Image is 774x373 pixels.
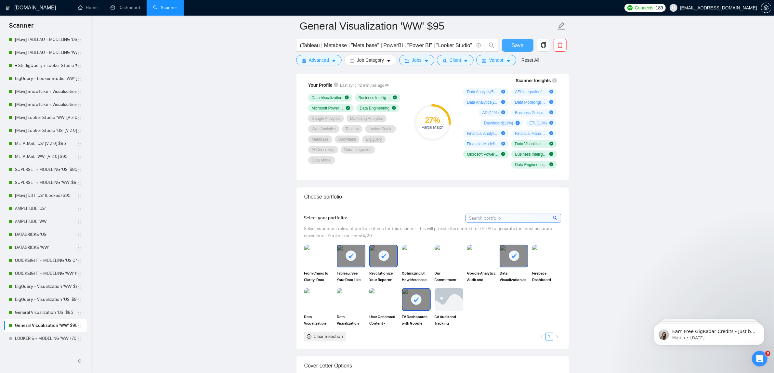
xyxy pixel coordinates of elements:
a: BigQuery + Looker Studio 'WW' [V 2.0] $95 [15,72,77,85]
span: Optimizing BI: How Metabase Makes the Complex Simple [402,270,430,283]
span: 189 [656,4,663,11]
li: ♠ SB BigQuery + Looker Studio 'US' $95 [4,59,87,72]
span: plus-circle [549,90,553,94]
img: portfolio thumbnail image [337,288,365,311]
span: Looker Studio [369,126,392,132]
li: BigQuery + Visualization 'US' $95 [4,293,87,306]
li: DATABRICKS 'WW' [4,241,87,254]
a: METABASE 'WW' [V 2.0] $95 [15,150,77,163]
span: 8 [765,351,770,356]
button: folderJobscaret-down [399,55,434,65]
li: General Visualization 'US' $95 [4,306,87,319]
span: holder [77,154,82,159]
a: [Mavi] Snowflake + Visualization 'WW' (Locked) $95 [15,98,77,111]
span: holder [77,206,82,211]
a: [Mavi] Looker Studio 'WW' [V 2.0] $95 [15,111,77,124]
span: Jobs [412,57,422,64]
span: Dashboard ( 11 %) [484,121,513,126]
a: General Visualization 'US' $95 [15,306,77,319]
li: AMPLITUDE 'US' [4,202,87,215]
span: Business Intelligence [359,95,390,100]
span: folder [405,58,409,63]
li: METABASE 'US' [V 2.0] $95 [4,137,87,150]
span: holder [77,102,82,107]
button: setting [761,3,771,13]
span: check-circle [549,142,553,146]
button: search [485,39,498,52]
div: Partial Match [414,125,451,129]
span: Data Analysis ( 56 %) [467,89,499,95]
a: ------------DIEGO----------------------------------------------------------[OFF] DBT Comb 'US Only' [15,345,77,358]
span: Select your most relevant portfolio items for this scanner. This will provide the context for the... [304,226,552,238]
a: [Mavi] DBT 'US' (Locked) $95 [15,189,77,202]
span: Data Modeling ( 22 %) [515,100,547,105]
a: QUICKSIGHT + MODELING 'US ONLY' (10 cs./mo.) [15,254,77,267]
img: portfolio thumbnail image [402,245,430,267]
div: Clear Selection [314,333,343,340]
span: Business Intelligence ( 22 %) [515,152,547,157]
span: info-circle [552,78,557,83]
span: holder [77,37,82,42]
span: GA Audit and Tracking Improvements [435,314,463,327]
span: Google Analytics Audit and Analysis - Conversion Rate Optimization [467,270,496,283]
li: BigQuery + Looker Studio 'WW' [V 2.0] $95 [4,72,87,85]
span: Financial Modeling ( 11 %) [467,141,499,147]
a: ♠ SB BigQuery + Looker Studio 'US' $95 [15,59,77,72]
span: Metabase [312,137,329,142]
span: Web Analytics [312,126,336,132]
span: holder [77,232,82,237]
span: holder [77,219,82,224]
img: logo [6,3,10,13]
iframe: Intercom notifications message [644,310,774,355]
span: holder [77,271,82,276]
li: [Mavi] Snowflake + Visualization 'US' (Locked) $95 [4,85,87,98]
input: Search Freelance Jobs... [300,41,474,49]
span: holder [77,258,82,263]
span: Vendor [489,57,503,64]
li: SUPERSET + MODELING 'WW' $95 [4,176,87,189]
span: delete [554,42,566,48]
span: From Chaos to Clarity: Data Architecture in Action [304,270,333,283]
button: barsJob Categorycaret-down [344,55,397,65]
button: userClientcaret-down [437,55,474,65]
span: holder [77,76,82,81]
a: AMPLITUDE 'US' [15,202,77,215]
a: [Mavi] TABLEAU + MODELING 'WW' $95 [15,46,77,59]
span: BigQuery [366,137,382,142]
span: Data Integration [344,147,372,152]
span: Data Visualization Challenge #MakeoveMonday2020 W14 [304,314,333,327]
span: AI Consulting [312,147,335,152]
span: bars [350,58,354,63]
a: [Mavi] Looker Studio 'US' [V 2.0] $95 [15,124,77,137]
span: TV Dashboards with Google Data Studio [402,314,430,327]
button: left [538,333,545,341]
span: Client [450,57,461,64]
a: [Mavi] Snowflake + Visualization 'US' (Locked) $95 [15,85,77,98]
span: Firebase Dashboard using Google Data Studio and Google Big Query [532,270,561,283]
a: homeHome [78,5,98,10]
span: check-circle [393,96,397,99]
span: Tableau: See Your Data Like Never Before and Unlock Deep Insights [337,270,365,283]
span: holder [77,141,82,146]
li: [Mavi] DBT 'US' (Locked) $95 [4,189,87,202]
a: SUPERSET + MODELING 'US' $95 [15,163,77,176]
img: portfolio thumbnail image [435,245,463,267]
li: METABASE 'WW' [V 2.0] $95 [4,150,87,163]
span: right [555,335,559,339]
span: holder [77,310,82,315]
span: close-circle [307,334,311,339]
button: right [553,333,561,341]
li: [Mavi] Looker Studio 'US' [V 2.0] $95 [4,124,87,137]
span: info-circle [477,43,481,47]
img: upwork-logo.png [627,5,633,10]
span: plus-circle [501,131,505,135]
span: Data Visualization ( 56 %) [515,141,547,147]
span: plus-circle [549,131,553,135]
span: API Integration ( 22 %) [515,89,547,95]
input: Search portfolio [466,214,561,222]
span: check-circle [345,96,349,99]
span: Snowflake [338,137,356,142]
a: LOOKER S + MODELING 'WW' (70 cs./mo.) [15,332,77,345]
